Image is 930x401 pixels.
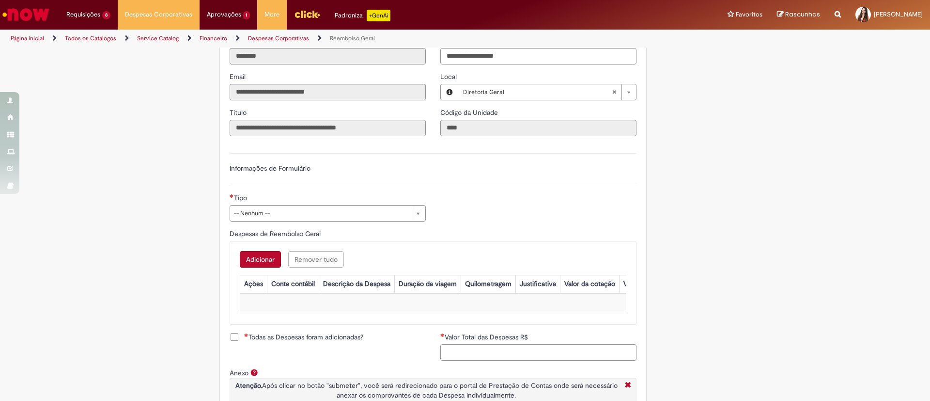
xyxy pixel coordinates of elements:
input: Valor Total das Despesas R$ [440,344,636,361]
abbr: Limpar campo Local [607,84,621,100]
th: Valor por Litro [619,275,670,293]
div: Padroniza [335,10,390,21]
span: Diretoria Geral [463,84,612,100]
span: Valor Total das Despesas R$ [445,333,530,341]
span: -- Nenhum -- [234,206,406,221]
label: Somente leitura - Email [230,72,248,81]
a: Rascunhos [777,10,820,19]
img: click_logo_yellow_360x200.png [294,7,320,21]
input: Título [230,120,426,136]
span: Todas as Despesas foram adicionadas? [244,332,363,342]
th: Valor da cotação [560,275,619,293]
p: Após clicar no botão "submeter", você será redirecionado para o portal de Prestação de Contas ond... [232,381,620,400]
span: Tipo [234,193,249,202]
ul: Trilhas de página [7,30,613,48]
label: Anexo [230,369,248,377]
span: 8 [102,11,110,19]
input: Email [230,84,426,100]
span: Rascunhos [785,10,820,19]
a: Financeiro [200,34,227,42]
a: Diretoria GeralLimpar campo Local [458,84,636,100]
span: Despesas de Reembolso Geral [230,229,323,238]
th: Justificativa [515,275,560,293]
i: Fechar More information Por anexo [622,381,634,391]
th: Conta contábil [267,275,319,293]
th: Quilometragem [461,275,515,293]
span: 1 [243,11,250,19]
span: Requisições [66,10,100,19]
label: Somente leitura - Título [230,108,248,117]
a: Página inicial [11,34,44,42]
th: Descrição da Despesa [319,275,394,293]
span: [PERSON_NAME] [874,10,923,18]
th: Ações [240,275,267,293]
th: Duração da viagem [394,275,461,293]
a: Despesas Corporativas [248,34,309,42]
input: ID [230,48,426,64]
a: Todos os Catálogos [65,34,116,42]
p: +GenAi [367,10,390,21]
span: More [264,10,279,19]
input: Telefone de Contato [440,48,636,64]
img: ServiceNow [1,5,51,24]
span: Ajuda para Anexo [248,369,260,376]
span: Aprovações [207,10,241,19]
span: Local [440,72,459,81]
a: Service Catalog [137,34,179,42]
span: Necessários [440,333,445,337]
input: Código da Unidade [440,120,636,136]
span: Favoritos [736,10,762,19]
button: Add a row for Despesas de Reembolso Geral [240,251,281,268]
strong: Atenção. [235,381,262,390]
span: Necessários [244,333,248,337]
label: Informações de Formulário [230,164,310,173]
span: Necessários [230,194,234,198]
button: Local, Visualizar este registro Diretoria Geral [441,84,458,100]
label: Somente leitura - Código da Unidade [440,108,500,117]
span: Despesas Corporativas [125,10,192,19]
a: Reembolso Geral [330,34,375,42]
